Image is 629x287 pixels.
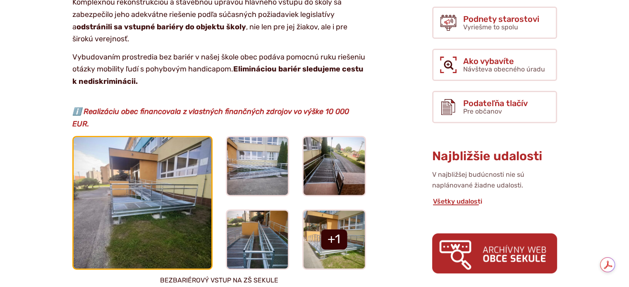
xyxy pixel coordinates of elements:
[303,136,365,195] img: Obrázok galérie 3
[463,107,502,115] span: Pre občanov
[74,137,211,268] a: Otvoriť obrázok v popupe.
[432,197,483,205] a: Všetky udalosti
[226,136,288,195] img: Obrázok galérie 2
[463,14,539,24] span: Podnety starostovi
[463,65,545,73] span: Návšteva obecného úradu
[226,210,288,269] img: Obrázok galérie 4
[227,211,288,268] a: Otvoriť obrázok v popupe.
[72,64,364,86] strong: Elimináciou bariér sledujeme cestu k nediskriminácii.
[304,211,365,268] a: Otvoriť obrázok v popupe.
[432,149,557,163] h3: Najbližšie udalosti
[463,23,518,31] span: Vyriešme to spolu
[432,49,557,81] a: Ako vybavíte Návšteva obecného úradu
[432,7,557,39] a: Podnety starostovi Vyriešme to spolu
[67,130,218,274] img: Obrázok galérie 1
[72,276,366,284] figcaption: BEZBARIÉROVÝ VSTUP NA ZŠ SEKULE
[432,169,557,191] p: V najbližšej budúcnosti nie sú naplánované žiadne udalosti.
[432,233,557,273] img: archiv.png
[77,22,246,31] strong: odstránili sa vstupné bariéry do objektu školy
[463,99,528,108] span: Podateľňa tlačív
[432,91,557,123] a: Podateľňa tlačív Pre občanov
[463,57,545,66] span: Ako vybavíte
[72,107,349,128] em: ℹ️ Realizáciu obec financovala z vlastných finančných zdrojov vo výške 10 000 EUR.
[227,137,288,195] a: Otvoriť obrázok v popupe.
[72,51,366,88] p: Vybudovaním prostredia bez bariér v našej škole obec podáva pomocnú ruku riešeniu otázky mobility...
[304,137,365,195] a: Otvoriť obrázok v popupe.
